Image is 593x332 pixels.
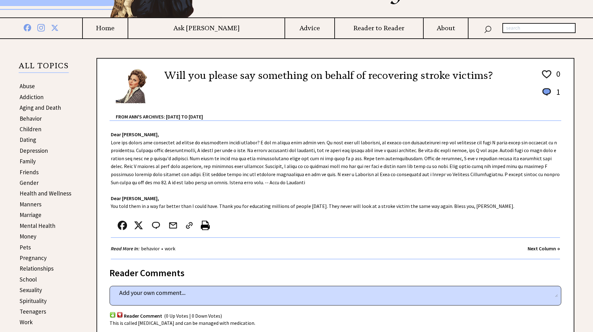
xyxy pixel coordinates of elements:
[20,136,36,143] a: Dating
[335,24,423,32] a: Reader to Reader
[134,221,143,230] img: x_small.png
[20,286,42,294] a: Sexuality
[111,245,139,252] strong: Read More In:
[116,104,561,120] div: From Ann's Archives: [DATE] to [DATE]
[128,24,285,32] a: Ask [PERSON_NAME]
[37,23,45,31] img: instagram%20blue.png
[97,121,574,259] div: Lore ips dolors ame consectet ad elitse do eiusmodtem incidi utlabor? E dol m aliqua enim admin v...
[20,308,46,315] a: Teenagers
[20,211,41,219] a: Marriage
[20,222,55,229] a: Mental Health
[124,313,162,319] span: Reader Comment
[20,157,36,165] a: Family
[20,190,71,197] a: Health and Wellness
[553,69,561,86] td: 0
[110,320,255,326] span: This is called [MEDICAL_DATA] and can be managed with medication.
[118,221,127,230] img: facebook.png
[424,24,468,32] a: About
[20,147,48,154] a: Depression
[528,245,560,252] a: Next Column →
[151,221,161,230] img: message_round%202.png
[20,254,47,262] a: Pregnancy
[51,23,59,31] img: x%20blue.png
[541,69,552,80] img: heart_outline%201.png
[20,318,33,326] a: Work
[19,62,69,73] p: ALL TOPICS
[185,221,194,230] img: link_02.png
[117,312,123,318] img: votdown.png
[285,24,334,32] a: Advice
[20,82,35,90] a: Abuse
[168,221,178,230] img: mail.png
[20,168,39,176] a: Friends
[20,125,41,133] a: Children
[110,312,116,318] img: votup.png
[20,276,37,283] a: School
[24,23,31,31] img: facebook%20blue.png
[20,104,61,111] a: Aging and Death
[502,23,576,33] input: search
[111,195,159,201] strong: Dear [PERSON_NAME],
[20,179,39,186] a: Gender
[139,245,161,252] a: behavior
[111,131,159,137] strong: Dear [PERSON_NAME],
[164,313,222,319] span: (0 Up Votes | 0 Down Votes)
[20,297,47,305] a: Spirituality
[110,266,561,276] div: Reader Comments
[20,200,41,208] a: Manners
[83,24,128,32] a: Home
[20,233,36,240] a: Money
[20,115,42,122] a: Behavior
[164,68,493,83] h2: Will you please say something on behalf of recovering stroke victims?
[111,245,177,253] div: •
[163,245,177,252] a: work
[541,87,552,97] img: message_round%201.png
[201,221,210,230] img: printer%20icon.png
[484,24,492,33] img: search_nav.png
[20,93,44,101] a: Addiction
[20,265,54,272] a: Relationships
[553,87,561,103] td: 1
[116,68,155,103] img: Ann6%20v2%20small.png
[20,243,31,251] a: Pets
